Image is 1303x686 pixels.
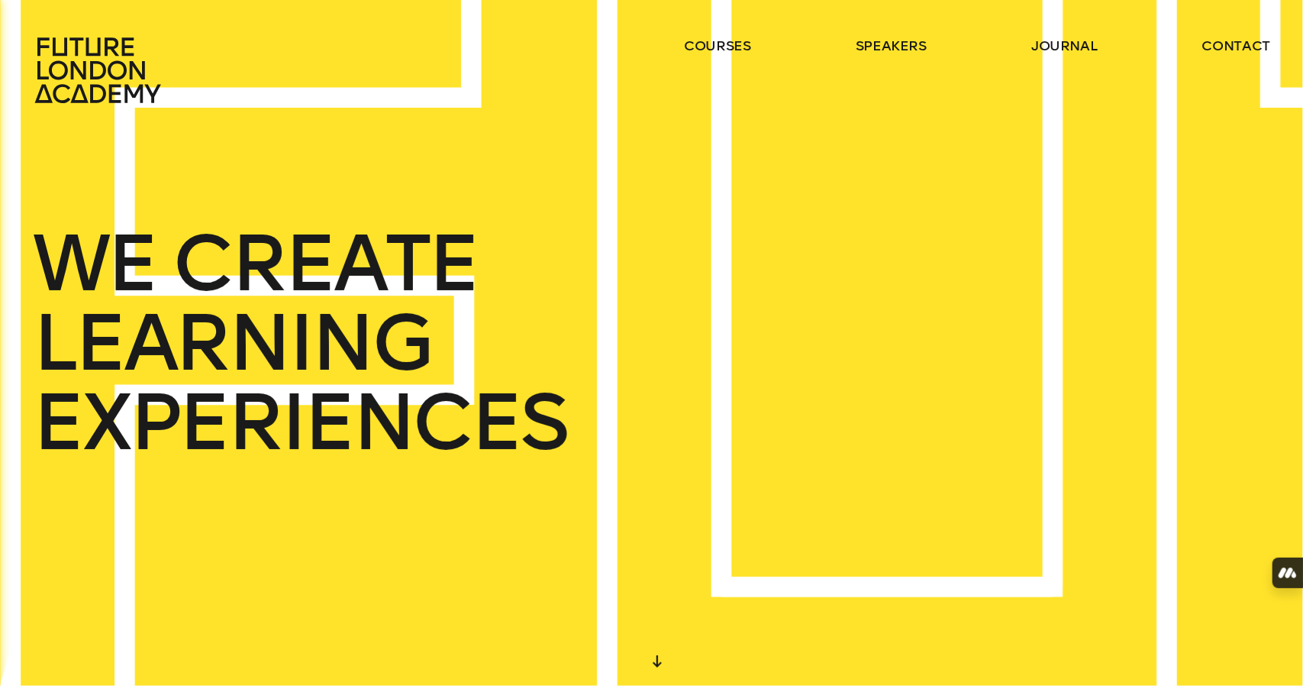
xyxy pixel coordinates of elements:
a: courses [684,37,751,55]
a: speakers [856,37,927,55]
span: WE [33,224,156,303]
a: journal [1031,37,1098,55]
a: contact [1202,37,1271,55]
span: LEARNING [33,303,431,383]
span: EXPERIENCES [33,383,567,462]
span: CREATE [173,224,477,303]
